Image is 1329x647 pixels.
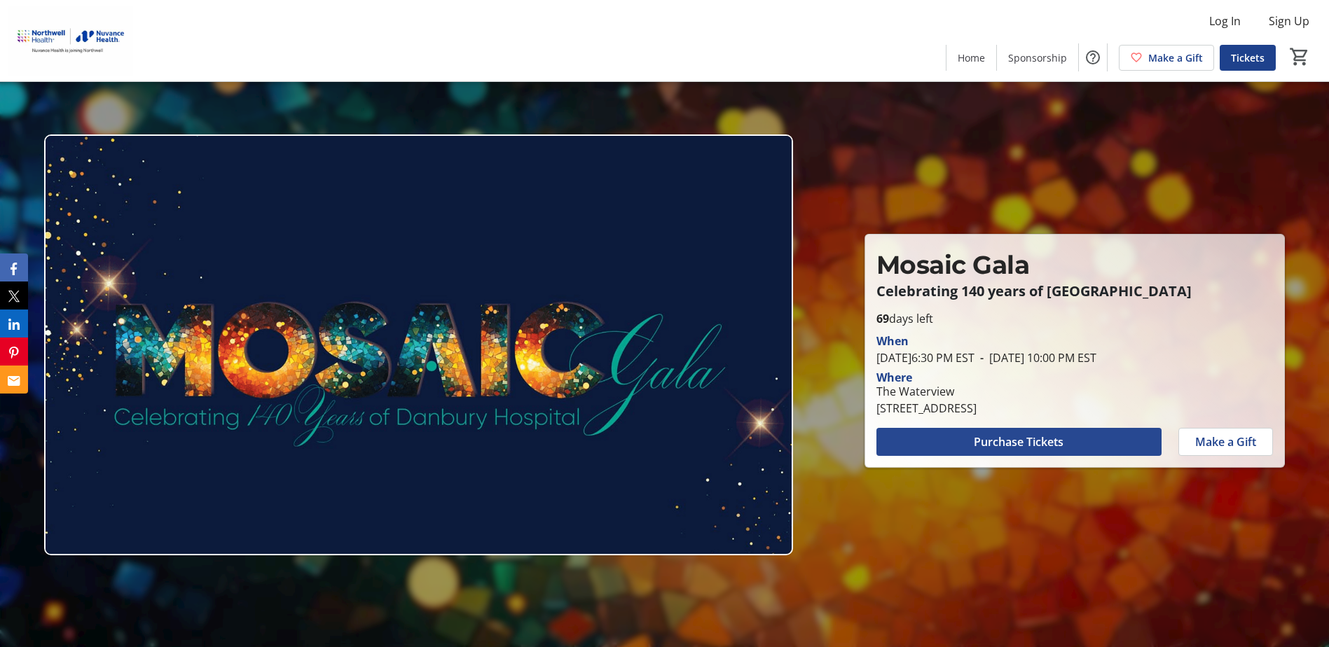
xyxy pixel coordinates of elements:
button: Purchase Tickets [876,428,1162,456]
span: [DATE] 10:00 PM EST [975,350,1096,366]
span: Purchase Tickets [974,433,1063,450]
span: Make a Gift [1195,433,1256,450]
span: Home [958,50,985,65]
div: When [876,333,909,349]
span: [DATE] 6:30 PM EST [876,350,975,366]
span: Make a Gift [1148,50,1203,65]
span: Tickets [1231,50,1265,65]
span: Mosaic Gala [876,249,1030,280]
span: Sponsorship [1008,50,1067,65]
div: Where [876,372,912,383]
img: Campaign CTA Media Photo [44,134,793,555]
p: Celebrating 140 years of [GEOGRAPHIC_DATA] [876,284,1273,299]
button: Help [1079,43,1107,71]
div: [STREET_ADDRESS] [876,400,977,417]
span: - [975,350,989,366]
button: Log In [1198,10,1252,32]
a: Sponsorship [997,45,1078,71]
a: Home [946,45,996,71]
a: Make a Gift [1119,45,1214,71]
span: Log In [1209,13,1241,29]
button: Cart [1287,44,1312,69]
img: Nuvance Health's Logo [8,6,133,76]
button: Sign Up [1258,10,1321,32]
span: 69 [876,311,889,326]
button: Make a Gift [1178,428,1273,456]
p: days left [876,310,1273,327]
div: The Waterview [876,383,977,400]
a: Tickets [1220,45,1276,71]
span: Sign Up [1269,13,1309,29]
